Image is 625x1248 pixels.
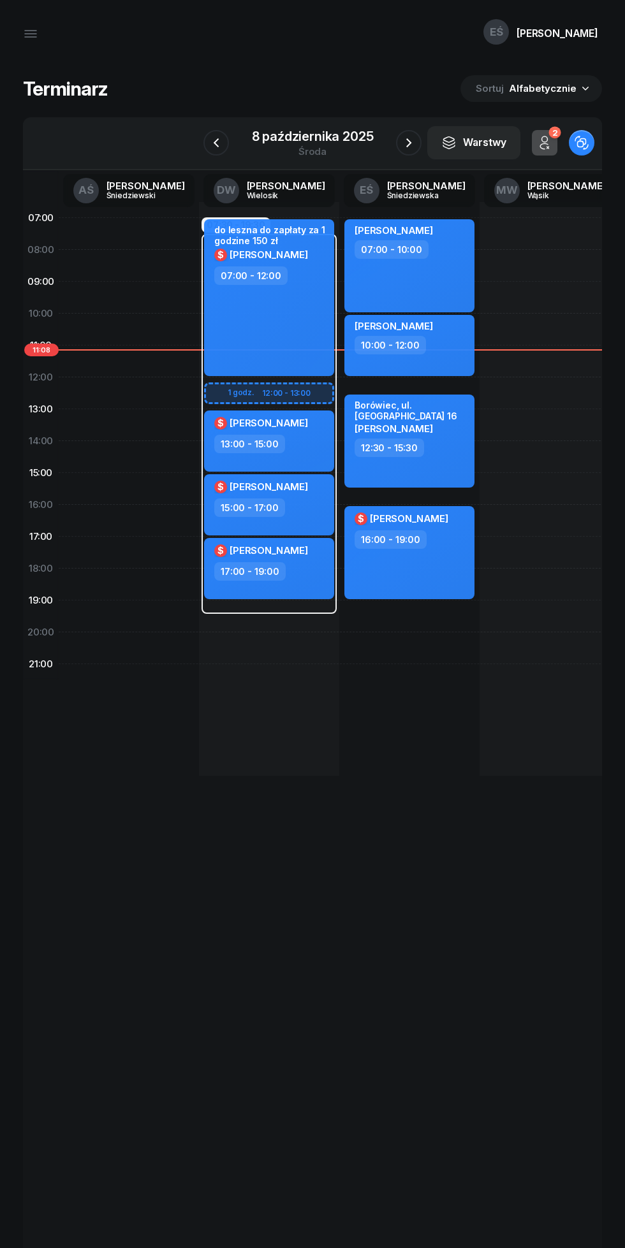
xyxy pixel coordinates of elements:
[23,521,59,553] div: 17:00
[344,174,476,207] a: EŚ[PERSON_NAME]Śniedziewska
[23,616,59,648] div: 20:00
[490,27,503,38] span: EŚ
[355,224,433,236] span: [PERSON_NAME]
[217,483,224,491] span: $
[360,185,373,196] span: EŚ
[217,419,224,428] span: $
[460,75,602,102] button: Sortuj Alfabetycznie
[23,234,59,266] div: 08:00
[247,191,308,200] div: Wielosik
[247,181,325,191] div: [PERSON_NAME]
[107,181,185,191] div: [PERSON_NAME]
[23,330,59,361] div: 11:00
[252,147,374,156] div: środa
[355,423,433,435] span: [PERSON_NAME]
[355,336,426,354] div: 10:00 - 12:00
[387,191,448,200] div: Śniedziewska
[23,393,59,425] div: 13:00
[476,80,506,97] span: Sortuj
[23,202,59,234] div: 07:00
[355,320,433,332] span: [PERSON_NAME]
[548,127,561,139] div: 2
[496,185,518,196] span: MW
[527,191,589,200] div: Wąsik
[370,512,448,525] span: [PERSON_NAME]
[230,417,308,429] span: [PERSON_NAME]
[214,224,327,246] div: do leszna do zapłaty za 1 godzine 150 zł
[23,648,59,680] div: 21:00
[78,185,94,196] span: AŚ
[517,28,598,38] div: [PERSON_NAME]
[23,361,59,393] div: 12:00
[355,530,427,549] div: 16:00 - 19:00
[217,250,224,259] span: $
[217,546,224,555] span: $
[214,498,285,517] div: 15:00 - 17:00
[63,174,195,207] a: AŚ[PERSON_NAME]Śniedziewski
[23,553,59,584] div: 18:00
[230,249,308,261] span: [PERSON_NAME]
[427,126,520,159] button: Warstwy
[23,584,59,616] div: 19:00
[252,130,374,143] div: 8 października 2025
[24,344,59,356] span: 11:08
[230,544,308,556] span: [PERSON_NAME]
[484,174,616,207] a: MW[PERSON_NAME]Wąsik
[230,481,308,493] span: [PERSON_NAME]
[23,77,108,100] h1: Terminarz
[214,562,286,581] div: 17:00 - 19:00
[358,514,364,523] span: $
[532,130,557,156] button: 2
[441,134,506,151] div: Warstwy
[217,185,236,196] span: DW
[509,82,577,94] span: Alfabetycznie
[23,457,59,489] div: 15:00
[527,181,606,191] div: [PERSON_NAME]
[23,298,59,330] div: 10:00
[387,181,466,191] div: [PERSON_NAME]
[355,240,429,259] div: 07:00 - 10:00
[214,266,288,285] div: 07:00 - 12:00
[107,191,168,200] div: Śniedziewski
[23,489,59,521] div: 16:00
[203,174,335,207] a: DW[PERSON_NAME]Wielosik
[355,439,424,457] div: 12:30 - 15:30
[23,266,59,298] div: 09:00
[214,435,285,453] div: 13:00 - 15:00
[23,425,59,457] div: 14:00
[355,400,467,421] div: Borówiec, ul. [GEOGRAPHIC_DATA] 16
